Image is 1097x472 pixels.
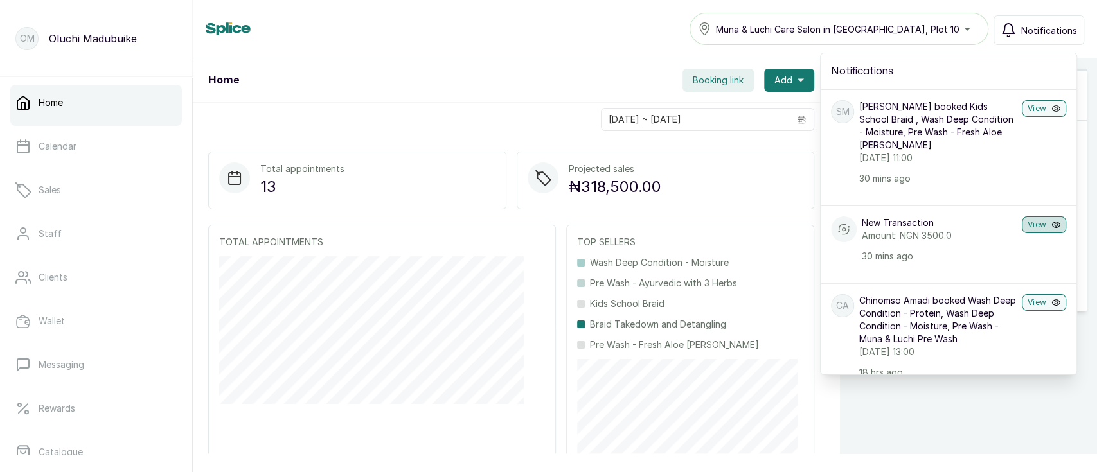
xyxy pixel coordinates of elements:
[859,152,1017,164] p: [DATE] 11:00
[716,22,959,36] span: Muna & Luchi Care Salon in [GEOGRAPHIC_DATA], Plot 10
[862,250,1017,263] p: 30 mins ago
[690,13,988,45] button: Muna & Luchi Care Salon in [GEOGRAPHIC_DATA], Plot 10
[682,69,754,92] button: Booking link
[836,105,850,118] p: SM
[39,96,63,109] p: Home
[859,345,1017,358] p: [DATE] 13:00
[797,115,806,124] svg: calendar
[10,347,182,383] a: Messaging
[39,227,62,240] p: Staff
[569,162,661,175] p: Projected sales
[10,303,182,339] a: Wallet
[862,216,1017,229] p: New Transaction
[994,15,1084,45] button: Notifications
[693,74,744,87] span: Booking link
[219,236,545,249] p: TOTAL APPOINTMENTS
[10,172,182,208] a: Sales
[774,74,792,87] span: Add
[1021,24,1077,37] span: Notifications
[1022,216,1066,233] button: View
[10,85,182,121] a: Home
[569,175,661,198] p: ₦318,500.00
[10,259,182,295] a: Clients
[1022,100,1066,117] button: View
[49,31,137,46] p: Oluchi Madubuike
[590,256,729,269] p: Wash Deep Condition - Moisture
[208,73,239,88] h1: Home
[1022,294,1066,311] button: View
[39,184,61,197] p: Sales
[10,128,182,164] a: Calendar
[10,216,182,252] a: Staff
[10,434,182,470] a: Catalogue
[859,100,1017,152] p: [PERSON_NAME] booked Kids School Braid , Wash Deep Condition - Moisture, Pre Wash - Fresh Aloe [P...
[602,109,789,130] input: Select date
[862,229,1017,242] p: Amount: NGN 3500.0
[260,175,344,198] p: 13
[39,358,84,371] p: Messaging
[764,69,814,92] button: Add
[260,162,344,175] p: Total appointments
[39,315,65,328] p: Wallet
[831,64,1066,79] h2: Notifications
[590,277,737,290] p: Pre Wash - Ayurvedic with 3 Herbs
[836,299,849,312] p: CA
[590,338,759,351] p: Pre Wash - Fresh Aloe [PERSON_NAME]
[39,446,83,459] p: Catalogue
[590,297,664,310] p: Kids School Braid
[10,390,182,426] a: Rewards
[39,271,67,284] p: Clients
[577,236,803,249] p: TOP SELLERS
[859,366,1017,379] p: 18 hrs ago
[20,32,35,45] p: OM
[859,294,1017,345] p: Chinomso Amadi booked Wash Deep Condition - Protein, Wash Deep Condition - Moisture, Pre Wash - M...
[39,140,76,153] p: Calendar
[859,172,1017,185] p: 30 mins ago
[590,318,726,331] p: Braid Takedown and Detangling
[39,402,75,415] p: Rewards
